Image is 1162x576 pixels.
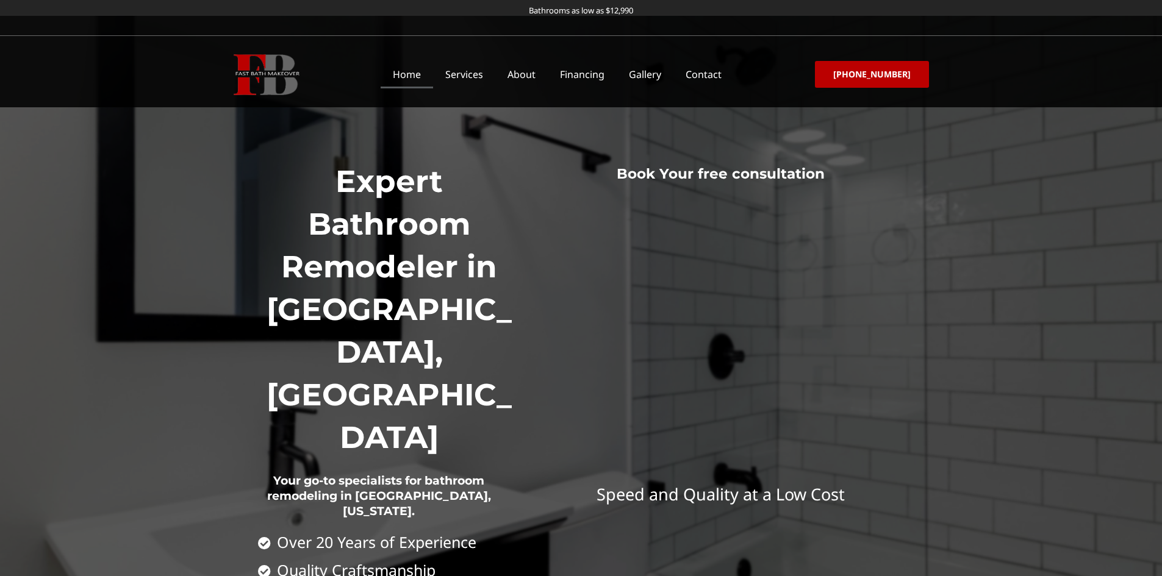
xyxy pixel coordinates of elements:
[597,483,845,505] span: Speed and Quality at a Low Cost
[495,60,548,88] a: About
[617,60,673,88] a: Gallery
[537,165,904,183] h3: Book Your free consultation
[833,70,911,79] span: [PHONE_NUMBER]
[381,60,433,88] a: Home
[274,534,476,550] span: Over 20 Years of Experience
[673,60,734,88] a: Contact
[258,459,501,535] h2: Your go-to specialists for bathroom remodeling in [GEOGRAPHIC_DATA], [US_STATE].
[258,160,522,459] h1: Expert Bathroom Remodeler in [GEOGRAPHIC_DATA], [GEOGRAPHIC_DATA]
[548,60,617,88] a: Financing
[234,54,299,95] img: Fast Bath Makeover icon
[815,61,929,88] a: [PHONE_NUMBER]
[433,60,495,88] a: Services
[520,171,921,553] iframe: Website Form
